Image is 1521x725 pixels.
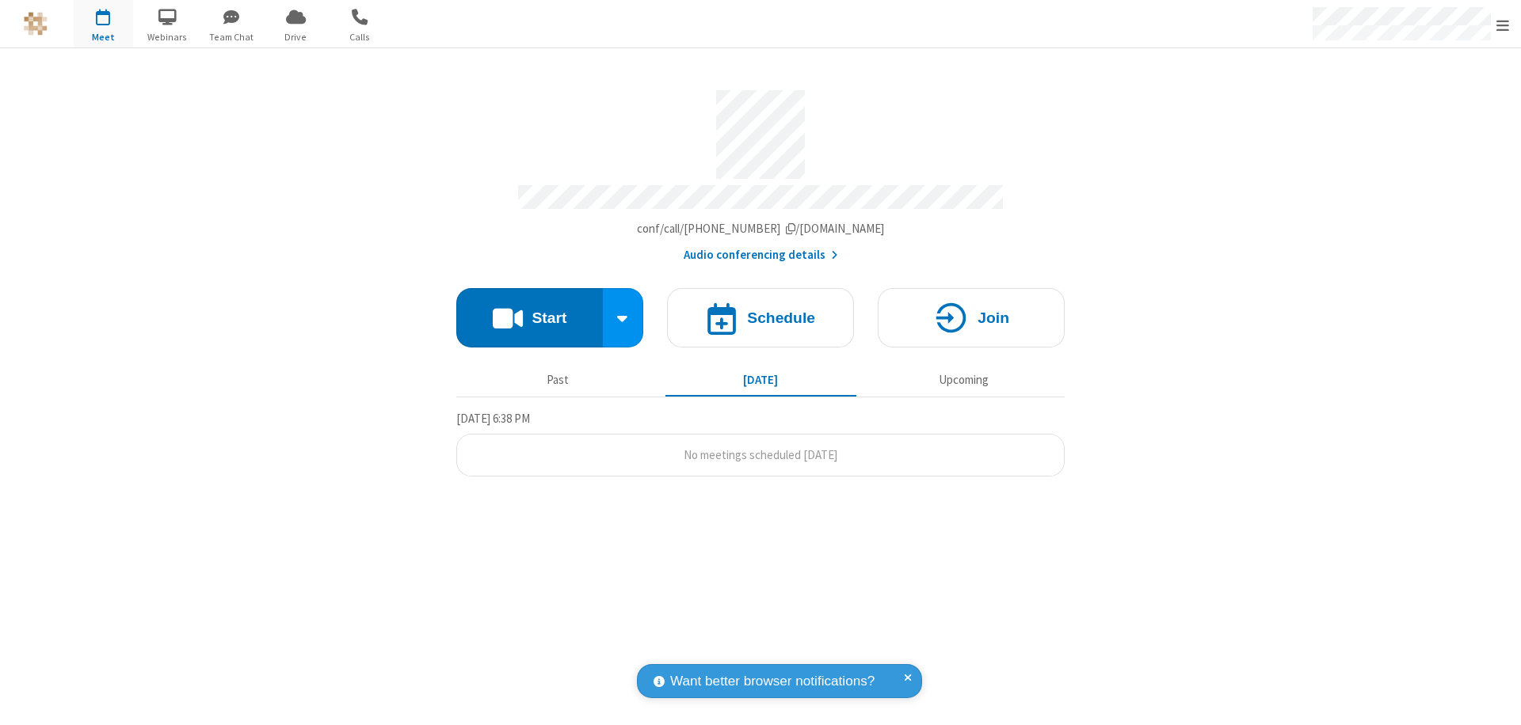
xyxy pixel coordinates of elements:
[456,78,1065,264] section: Account details
[684,447,837,462] span: No meetings scheduled [DATE]
[456,409,1065,477] section: Today's Meetings
[637,220,885,238] button: Copy my meeting room linkCopy my meeting room link
[74,30,133,44] span: Meet
[456,411,530,426] span: [DATE] 6:38 PM
[665,365,856,395] button: [DATE]
[202,30,261,44] span: Team Chat
[747,310,815,325] h4: Schedule
[878,288,1065,347] button: Join
[463,365,654,395] button: Past
[670,671,875,692] span: Want better browser notifications?
[603,288,644,347] div: Start conference options
[684,246,838,264] button: Audio conferencing details
[532,310,566,325] h4: Start
[667,288,854,347] button: Schedule
[868,365,1059,395] button: Upcoming
[330,30,390,44] span: Calls
[24,12,48,36] img: QA Selenium DO NOT DELETE OR CHANGE
[978,310,1009,325] h4: Join
[266,30,326,44] span: Drive
[456,288,603,347] button: Start
[138,30,197,44] span: Webinars
[637,221,885,236] span: Copy my meeting room link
